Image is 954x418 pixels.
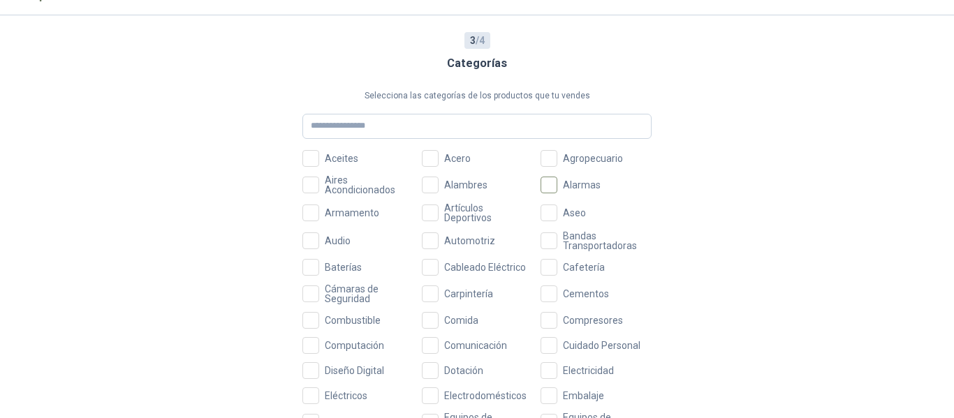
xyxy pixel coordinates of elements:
span: Aseo [557,208,592,218]
span: Baterías [319,262,367,272]
span: Combustible [319,315,386,325]
span: Cafetería [557,262,610,272]
span: Acero [439,154,476,163]
p: Selecciona las categorías de los productos que tu vendes [302,89,652,103]
span: Aires Acondicionados [319,175,413,195]
span: Computación [319,341,390,350]
span: Comida [439,315,484,325]
span: Eléctricos [319,391,373,401]
span: Artículos Deportivos [439,203,533,223]
span: Carpintería [439,289,499,299]
span: Electricidad [557,366,619,375]
span: Automotriz [439,236,501,246]
span: Cableado Eléctrico [439,262,531,272]
span: Diseño Digital [319,366,390,375]
span: Cámaras de Seguridad [319,284,413,304]
span: Alarmas [557,180,606,190]
span: Electrodomésticos [439,391,532,401]
span: Cementos [557,289,615,299]
span: Compresores [557,315,629,325]
span: Cuidado Personal [557,341,646,350]
h3: Categorías [447,54,507,73]
span: Armamento [319,208,385,218]
span: Alambres [439,180,493,190]
span: / 4 [470,33,485,48]
span: Comunicación [439,341,513,350]
span: Dotación [439,366,489,375]
b: 3 [470,35,476,46]
span: Aceites [319,154,364,163]
span: Bandas Transportadoras [557,231,652,251]
span: Audio [319,236,356,246]
span: Agropecuario [557,154,629,163]
span: Embalaje [557,391,610,401]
